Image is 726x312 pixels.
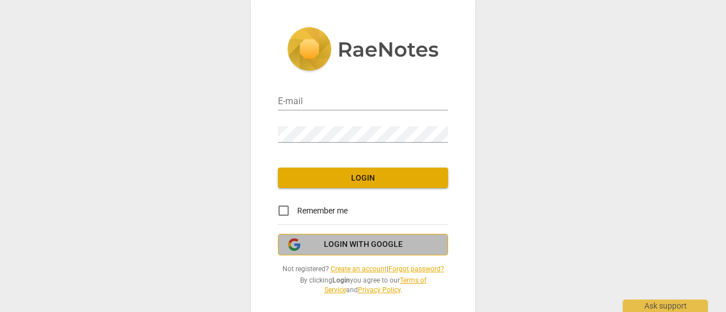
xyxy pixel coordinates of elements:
[278,168,448,188] button: Login
[278,264,448,274] span: Not registered? |
[297,205,348,217] span: Remember me
[332,276,350,284] b: Login
[287,173,439,184] span: Login
[278,276,448,294] span: By clicking you agree to our and .
[389,265,444,273] a: Forgot password?
[331,265,387,273] a: Create an account
[324,276,427,294] a: Terms of Service
[324,239,403,250] span: Login with Google
[287,27,439,74] img: 5ac2273c67554f335776073100b6d88f.svg
[623,300,708,312] div: Ask support
[358,286,400,294] a: Privacy Policy
[278,234,448,255] button: Login with Google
